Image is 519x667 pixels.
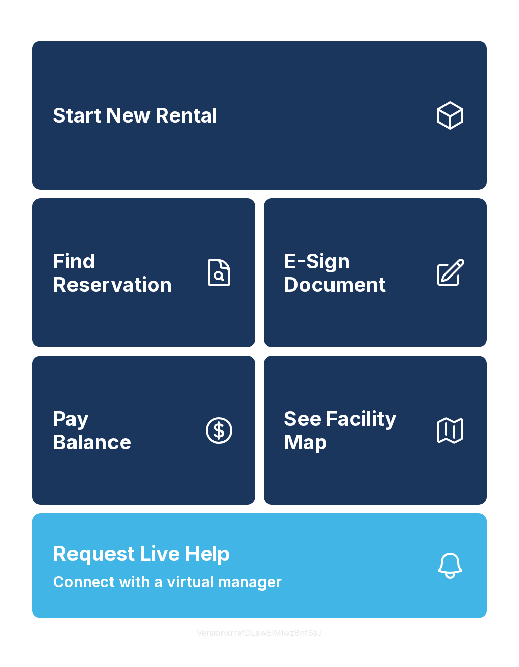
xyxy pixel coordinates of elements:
[32,356,255,505] button: PayBalance
[264,198,487,347] a: E-Sign Document
[53,250,195,296] span: Find Reservation
[53,407,131,453] span: Pay Balance
[32,198,255,347] a: Find Reservation
[189,618,330,647] button: VersionkrrefDLawElMlwz8nfSsJ
[284,407,426,453] span: See Facility Map
[284,250,426,296] span: E-Sign Document
[264,356,487,505] button: See Facility Map
[53,104,217,127] span: Start New Rental
[32,41,487,190] a: Start New Rental
[53,538,230,569] span: Request Live Help
[53,571,282,594] span: Connect with a virtual manager
[32,513,487,618] button: Request Live HelpConnect with a virtual manager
